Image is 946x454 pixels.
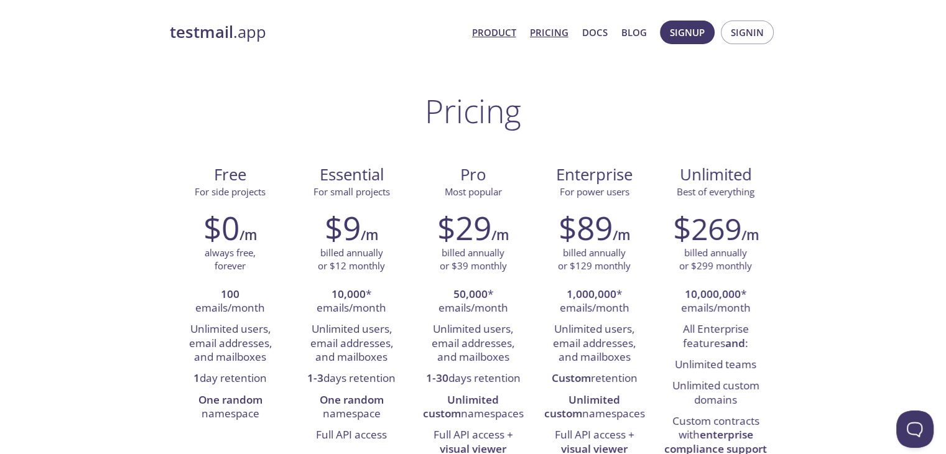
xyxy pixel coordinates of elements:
span: Pro [422,164,524,185]
li: namespaces [422,390,524,425]
h6: /m [239,225,257,246]
li: namespace [300,390,403,425]
p: billed annually or $129 monthly [558,246,631,273]
span: 269 [691,208,741,249]
span: Essential [301,164,402,185]
h6: /m [613,225,630,246]
span: Most popular [445,185,502,198]
strong: Unlimited custom [544,392,621,420]
strong: testmail [170,21,233,43]
a: Docs [582,24,608,40]
button: Signin [721,21,774,44]
p: billed annually or $39 monthly [440,246,507,273]
strong: Custom [552,371,591,385]
h2: $ [673,209,741,246]
p: billed annually or $299 monthly [679,246,752,273]
h6: /m [361,225,378,246]
li: Unlimited users, email addresses, and mailboxes [300,319,403,368]
span: Unlimited [680,164,752,185]
a: testmail.app [170,22,462,43]
span: For side projects [195,185,266,198]
h2: $29 [437,209,491,246]
li: All Enterprise features : [664,319,767,354]
h2: $9 [325,209,361,246]
strong: 1 [193,371,200,385]
strong: 10,000 [332,287,366,301]
strong: 50,000 [453,287,488,301]
li: * emails/month [300,284,403,320]
strong: 1,000,000 [567,287,616,301]
a: Product [472,24,516,40]
strong: 100 [221,287,239,301]
li: day retention [179,368,282,389]
iframe: Help Scout Beacon - Open [896,410,934,448]
span: Signup [670,24,705,40]
p: billed annually or $12 monthly [318,246,385,273]
li: namespace [179,390,282,425]
strong: and [725,336,745,350]
li: * emails/month [664,284,767,320]
li: Unlimited users, email addresses, and mailboxes [543,319,646,368]
p: always free, forever [205,246,256,273]
li: emails/month [179,284,282,320]
li: Unlimited teams [664,354,767,376]
strong: One random [198,392,262,407]
a: Pricing [530,24,568,40]
button: Signup [660,21,715,44]
h6: /m [741,225,759,246]
li: Unlimited custom domains [664,376,767,411]
li: Full API access [300,425,403,446]
span: Signin [731,24,764,40]
li: * emails/month [422,284,524,320]
li: * emails/month [543,284,646,320]
li: namespaces [543,390,646,425]
li: retention [543,368,646,389]
span: For power users [560,185,629,198]
h2: $89 [559,209,613,246]
strong: 10,000,000 [685,287,741,301]
strong: 1-3 [307,371,323,385]
h1: Pricing [425,92,521,129]
li: Unlimited users, email addresses, and mailboxes [179,319,282,368]
li: days retention [422,368,524,389]
strong: Unlimited custom [423,392,499,420]
strong: 1-30 [426,371,448,385]
h6: /m [491,225,509,246]
span: Free [180,164,281,185]
li: days retention [300,368,403,389]
strong: One random [320,392,384,407]
span: For small projects [313,185,390,198]
span: Best of everything [677,185,754,198]
a: Blog [621,24,647,40]
span: Enterprise [544,164,645,185]
li: Unlimited users, email addresses, and mailboxes [422,319,524,368]
h2: $0 [203,209,239,246]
